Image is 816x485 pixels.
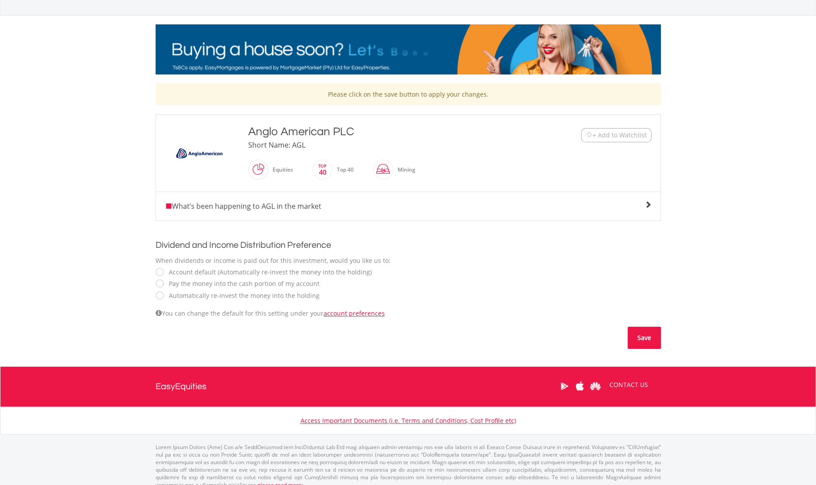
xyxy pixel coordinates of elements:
div: When dividends or income is paid out for this investment, would you like us to: [156,256,661,265]
span: What’s been happening to AGL in the market [165,201,321,211]
a: account preferences [324,309,385,317]
a: Access Important Documents (i.e. Terms and Conditions, Cost Profile etc) [301,416,516,425]
label: Account default (Automatically re-invest the money into the holding) [164,268,372,277]
img: EQU.ZA.AGL.png [167,133,233,174]
a: EasyEquities [156,367,207,407]
button: Watchlist + Add to Watchlist [581,128,652,142]
div: You can change the default for this setting under your [156,309,661,318]
h2: Dividend and Income Distribution Preference [156,239,661,252]
a: Huawei [588,372,603,400]
label: Pay the money into the cash portion of my account [164,279,320,288]
a: Apple [572,372,588,400]
img: EasyMortage Promotion Banner [156,24,661,74]
span: + Add to Watchlist [593,131,647,140]
div: Mining [393,159,415,180]
a: CONTACT US [603,372,654,397]
div: Short Name: AGL [248,140,527,150]
div: Equities [268,159,293,180]
div: Please click on the save button to apply your changes. [156,83,661,106]
button: Save [628,327,661,349]
div: Anglo American PLC [248,124,527,140]
label: Automatically re-invest the money into the holding [164,291,320,300]
div: Top 40 [332,159,354,180]
img: Watchlist [586,132,593,138]
a: Google Play [557,372,572,400]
